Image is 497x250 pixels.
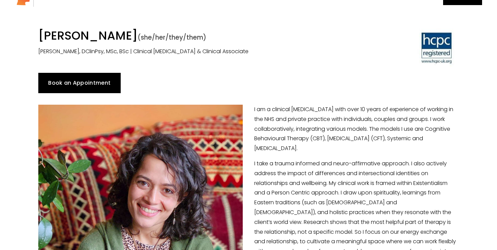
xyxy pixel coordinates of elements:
[38,28,351,45] h1: [PERSON_NAME]
[38,47,351,57] p: [PERSON_NAME], DClinPsy, MSc, BSc | Clinical [MEDICAL_DATA] & Clinical Associate
[38,73,121,93] a: Book an Appointment
[38,105,459,153] p: I am a clinical [MEDICAL_DATA] with over 10 years of experience of working in the NHS and private...
[138,33,206,42] span: (she/her/they/them)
